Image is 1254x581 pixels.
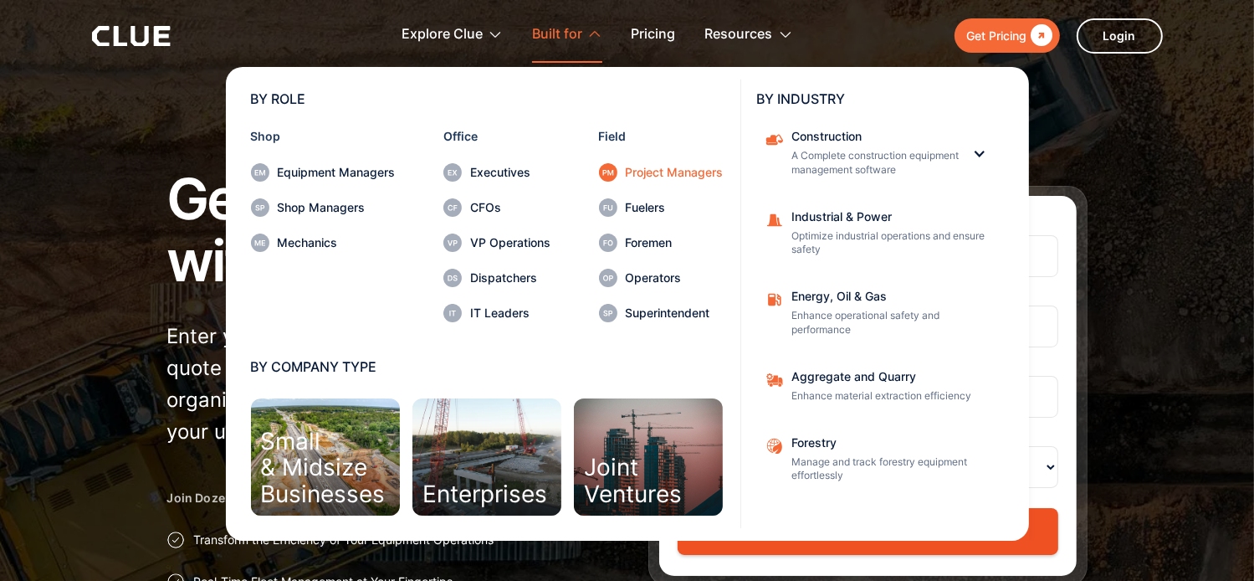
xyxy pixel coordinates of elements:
[792,309,993,337] p: Enhance operational safety and performance
[599,304,724,322] a: Superintendent
[792,389,993,404] p: Enhance material extraction efficiency
[757,122,970,186] a: ConstructionA Complete construction equipment management software
[599,198,724,217] a: Fuelers
[402,8,483,61] div: Explore Clue
[470,167,550,178] div: Executives
[443,269,550,287] a: Dispatchers
[470,202,550,213] div: CFOs
[92,63,1163,541] nav: Built for
[705,8,773,61] div: Resources
[278,167,396,178] div: Equipment Managers
[626,167,724,178] div: Project Managers
[765,131,784,149] img: Construction
[532,8,602,61] div: Built for
[967,25,1027,46] div: Get Pricing
[470,237,550,249] div: VP Operations
[792,290,993,302] div: Energy, Oil & Gas
[626,237,724,249] div: Foremen
[757,429,1004,492] a: ForestryManage and track forestry equipment effortlessly
[765,437,784,455] img: Aggregate and Quarry
[574,398,723,516] a: JointVentures
[278,237,396,249] div: Mechanics
[251,234,396,252] a: Mechanics
[261,429,386,507] div: Small & Midsize Businesses
[251,163,396,182] a: Equipment Managers
[792,229,993,258] p: Optimize industrial operations and ensure safety
[792,149,960,177] p: A Complete construction equipment management software
[584,455,682,507] div: Joint Ventures
[757,362,1004,412] a: Aggregate and QuarryEnhance material extraction efficiency
[792,437,993,449] div: Forestry
[599,163,724,182] a: Project Managers
[443,304,550,322] a: IT Leaders
[599,131,724,142] div: Field
[626,307,724,319] div: Superintendent
[278,202,396,213] div: Shop Managers
[792,455,993,484] p: Manage and track forestry equipment effortlessly
[765,211,784,229] img: Construction cone icon
[599,234,724,252] a: Foremen
[443,198,550,217] a: CFOs
[1077,18,1163,54] a: Login
[757,203,1004,266] a: Industrial & PowerOptimize industrial operations and ensure safety
[251,131,396,142] div: Shop
[955,18,1060,53] a: Get Pricing
[626,202,724,213] div: Fuelers
[532,8,582,61] div: Built for
[757,122,1004,186] div: ConstructionConstructionA Complete construction equipment management software
[251,360,724,373] div: BY COMPANY TYPE
[765,290,784,309] img: fleet fuel icon
[443,234,550,252] a: VP Operations
[251,398,400,516] a: Small& MidsizeBusinesses
[251,92,724,105] div: BY ROLE
[422,481,547,507] div: Enterprises
[470,307,550,319] div: IT Leaders
[792,371,993,383] div: Aggregate and Quarry
[443,131,550,142] div: Office
[412,398,561,516] a: Enterprises
[705,8,793,61] div: Resources
[251,198,396,217] a: Shop Managers
[765,371,784,389] img: Aggregate and Quarry
[626,272,724,284] div: Operators
[757,92,1004,105] div: BY INDUSTRY
[792,131,960,142] div: Construction
[1027,25,1053,46] div: 
[470,272,550,284] div: Dispatchers
[443,163,550,182] a: Executives
[757,282,1004,346] a: Energy, Oil & GasEnhance operational safety and performance
[599,269,724,287] a: Operators
[402,8,503,61] div: Explore Clue
[792,211,993,223] div: Industrial & Power
[632,8,676,61] a: Pricing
